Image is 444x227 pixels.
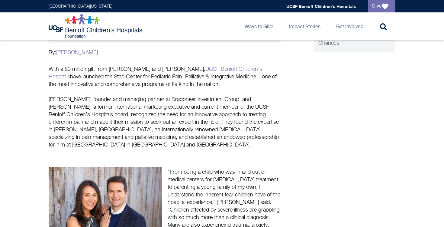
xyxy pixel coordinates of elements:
img: Logo for UCSF Benioff Children's Hospitals Foundation [49,14,144,38]
a: [PERSON_NAME] [56,50,98,55]
a: Impact Stories [284,12,325,40]
a: UCSF Benioff Children’s Hospitals [49,67,262,80]
a: [GEOGRAPHIC_DATA][US_STATE] [49,4,112,8]
p: By: [49,49,281,57]
a: Get Involved [331,12,368,40]
p: [PERSON_NAME], founder and managing partner at Dragoneer Investment Group, and [PERSON_NAME], a f... [49,96,281,149]
a: Give [368,0,395,12]
a: Ways to Give [240,12,278,40]
p: With a $3 million gift from [PERSON_NAME] and [PERSON_NAME], have launched the Stad Center for Pe... [49,66,281,88]
a: UCSF Benioff Children's Hospitals [286,4,356,9]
